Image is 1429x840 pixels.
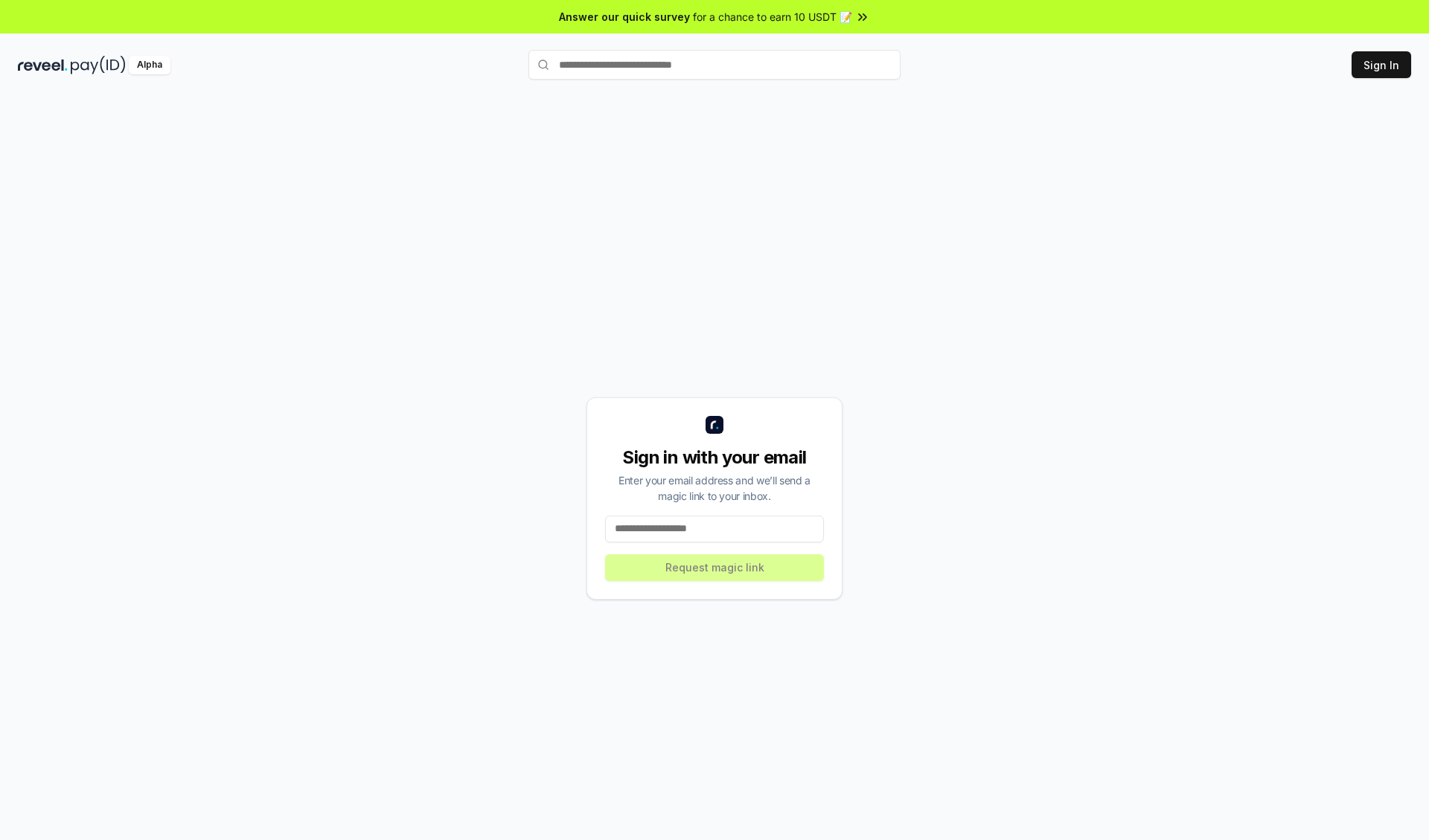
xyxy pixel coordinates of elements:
div: Sign in with your email [605,446,824,469]
img: logo_small [706,416,723,434]
img: reveel_dark [18,56,68,74]
span: Answer our quick survey [559,9,690,25]
span: for a chance to earn 10 USDT 📝 [693,9,852,25]
button: Sign In [1352,51,1411,78]
img: pay_id [71,56,126,74]
div: Enter your email address and we’ll send a magic link to your inbox. [605,472,824,504]
div: Alpha [129,56,170,74]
